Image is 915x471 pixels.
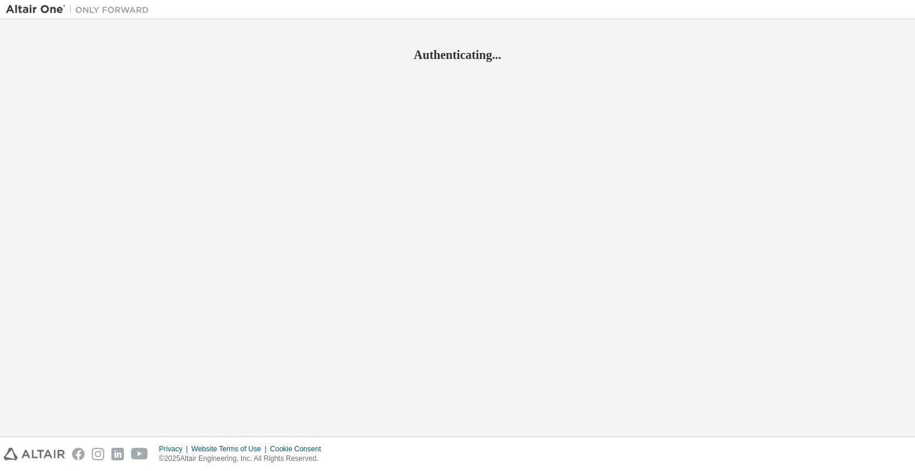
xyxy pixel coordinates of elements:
[72,448,85,460] img: facebook.svg
[6,4,155,15] img: Altair One
[92,448,104,460] img: instagram.svg
[4,448,65,460] img: altair_logo.svg
[131,448,148,460] img: youtube.svg
[159,444,191,454] div: Privacy
[191,444,270,454] div: Website Terms of Use
[270,444,328,454] div: Cookie Consent
[159,454,328,464] p: © 2025 Altair Engineering, Inc. All Rights Reserved.
[111,448,124,460] img: linkedin.svg
[6,47,909,63] h2: Authenticating...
